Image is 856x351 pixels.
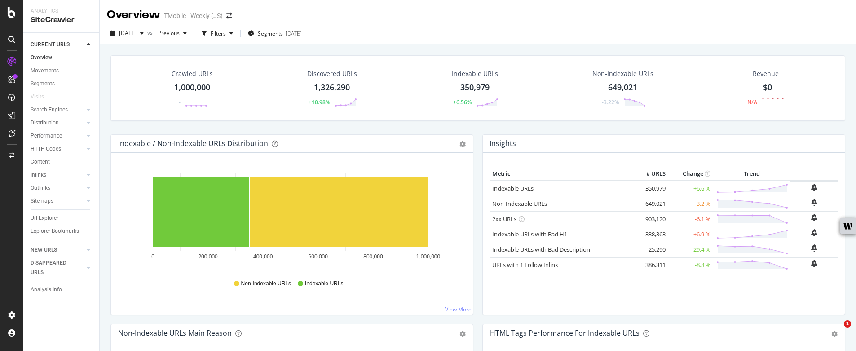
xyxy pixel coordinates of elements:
[211,30,226,37] div: Filters
[107,7,160,22] div: Overview
[258,30,283,37] span: Segments
[31,213,93,223] a: Url Explorer
[811,244,817,252] div: bell-plus
[459,141,466,147] div: gear
[492,245,590,253] a: Indexable URLs with Bad Description
[118,167,463,271] svg: A chart.
[844,320,851,328] span: 1
[490,138,516,150] h4: Insights
[154,26,190,40] button: Previous
[241,280,291,288] span: Non-Indexable URLs
[31,213,58,223] div: Url Explorer
[31,245,57,255] div: NEW URLS
[632,196,668,211] td: 649,021
[31,118,59,128] div: Distribution
[445,306,472,313] a: View More
[31,170,46,180] div: Inlinks
[825,320,847,342] iframe: Intercom live chat
[608,82,637,93] div: 649,021
[31,285,93,294] a: Analysis Info
[31,40,70,49] div: CURRENT URLS
[31,92,53,102] a: Visits
[31,131,84,141] a: Performance
[668,242,713,257] td: -29.4 %
[151,253,154,260] text: 0
[31,157,50,167] div: Content
[668,196,713,211] td: -3.2 %
[747,98,757,106] div: N/A
[31,245,84,255] a: NEW URLS
[226,13,232,19] div: arrow-right-arrow-left
[459,331,466,337] div: gear
[753,69,779,78] span: Revenue
[174,82,210,93] div: 1,000,000
[309,253,328,260] text: 600,000
[31,144,84,154] a: HTTP Codes
[490,167,632,181] th: Metric
[632,211,668,227] td: 903,120
[198,253,218,260] text: 200,000
[31,40,84,49] a: CURRENT URLS
[492,215,516,223] a: 2xx URLs
[632,181,668,196] td: 350,979
[31,131,62,141] div: Performance
[31,157,93,167] a: Content
[31,7,92,15] div: Analytics
[668,227,713,242] td: +6.9 %
[490,329,640,338] div: HTML Tags Performance for Indexable URLs
[107,26,147,40] button: [DATE]
[198,26,237,40] button: Filters
[253,253,273,260] text: 400,000
[668,167,713,181] th: Change
[416,253,441,260] text: 1,000,000
[811,199,817,206] div: bell-plus
[31,118,84,128] a: Distribution
[668,181,713,196] td: +6.6 %
[602,98,619,106] div: -3.22%
[172,69,213,78] div: Crawled URLs
[763,82,772,93] span: $0
[713,167,790,181] th: Trend
[632,167,668,181] th: # URLS
[811,260,817,267] div: bell-plus
[154,29,180,37] span: Previous
[307,69,357,78] div: Discovered URLs
[452,69,498,78] div: Indexable URLs
[31,170,84,180] a: Inlinks
[453,98,472,106] div: +6.56%
[460,82,490,93] div: 350,979
[31,183,84,193] a: Outlinks
[492,261,558,269] a: URLs with 1 Follow Inlink
[592,69,653,78] div: Non-Indexable URLs
[31,15,92,25] div: SiteCrawler
[492,230,567,238] a: Indexable URLs with Bad H1
[632,242,668,257] td: 25,290
[305,280,343,288] span: Indexable URLs
[811,214,817,221] div: bell-plus
[31,144,61,154] div: HTTP Codes
[164,11,223,20] div: TMobile - Weekly (JS)
[147,29,154,36] span: vs
[668,257,713,272] td: -8.8 %
[31,183,50,193] div: Outlinks
[492,200,547,208] a: Non-Indexable URLs
[31,66,93,76] a: Movements
[31,92,44,102] div: Visits
[31,196,84,206] a: Sitemaps
[31,105,84,115] a: Search Engines
[668,211,713,227] td: -6.1 %
[244,26,305,40] button: Segments[DATE]
[118,139,268,148] div: Indexable / Non-Indexable URLs Distribution
[632,257,668,272] td: 386,311
[31,285,62,294] div: Analysis Info
[286,30,302,37] div: [DATE]
[309,98,330,106] div: +10.98%
[31,258,84,277] a: DISAPPEARED URLS
[31,53,52,62] div: Overview
[119,29,137,37] span: 2025 Sep. 19th
[363,253,383,260] text: 800,000
[31,79,93,89] a: Segments
[492,184,534,192] a: Indexable URLs
[811,229,817,236] div: bell-plus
